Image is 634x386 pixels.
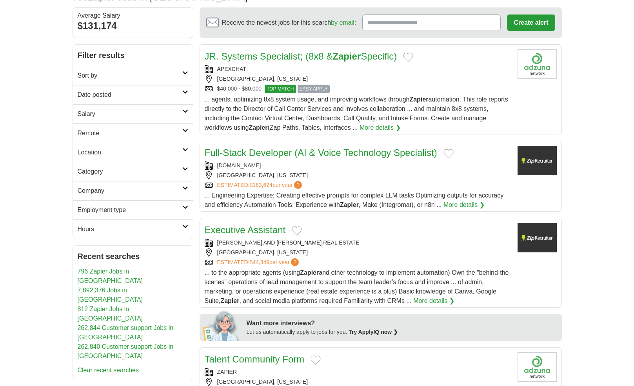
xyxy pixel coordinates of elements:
[247,319,557,328] div: Want more interviews?
[78,225,182,234] h2: Hours
[205,225,286,235] a: Executive Assistant
[203,310,241,341] img: apply-iq-scientist.png
[222,18,356,27] span: Receive the newest jobs for this search :
[78,250,188,262] h2: Recent searches
[300,269,319,276] strong: Zapier
[205,354,305,364] a: Talent Community Form
[205,248,511,257] div: [GEOGRAPHIC_DATA], [US_STATE]
[332,51,361,62] strong: Zapier
[360,123,401,132] a: More details ❯
[518,223,557,252] img: Company logo
[205,368,511,376] div: ZAPIER
[78,71,182,80] h2: Sort by
[443,149,454,158] button: Add to favorite jobs
[507,14,555,31] button: Create alert
[247,328,557,336] div: Let us automatically apply to jobs for you.
[73,66,193,85] a: Sort by
[205,378,511,386] div: [GEOGRAPHIC_DATA], [US_STATE]
[205,161,511,170] div: [DOMAIN_NAME]
[78,324,174,341] a: 262,844 Customer support Jobs in [GEOGRAPHIC_DATA]
[73,219,193,239] a: Hours
[78,367,139,373] a: Clear recent searches
[78,343,174,359] a: 262,840 Customer support Jobs in [GEOGRAPHIC_DATA]
[331,19,354,26] a: by email
[249,124,267,131] strong: Zapier
[205,65,511,73] div: APEXCHAT
[78,148,182,157] h2: Location
[73,45,193,66] h2: Filter results
[73,123,193,143] a: Remote
[340,201,359,208] strong: Zapier
[78,19,188,33] div: $131,174
[78,268,143,284] a: 796 Zapier Jobs in [GEOGRAPHIC_DATA]
[78,129,182,138] h2: Remote
[403,53,413,62] button: Add to favorite jobs
[78,109,182,119] h2: Salary
[73,104,193,123] a: Salary
[298,85,330,93] span: EASY APPLY
[78,13,188,19] div: Average Salary
[205,75,511,83] div: [GEOGRAPHIC_DATA], [US_STATE]
[73,143,193,162] a: Location
[311,355,321,365] button: Add to favorite jobs
[443,200,485,210] a: More details ❯
[73,85,193,104] a: Date posted
[73,162,193,181] a: Category
[205,239,511,247] div: [PERSON_NAME] AND [PERSON_NAME] REAL ESTATE
[78,306,143,322] a: 812 Zapier Jobs in [GEOGRAPHIC_DATA]
[518,352,557,382] img: Company logo
[205,192,504,208] span: ... Engineering Expertise: Creating effective prompts for complex LLM tasks Optimizing outputs fo...
[292,226,302,236] button: Add to favorite jobs
[518,49,557,79] img: Company logo
[205,51,397,62] a: JR. Systems Specialist; (8x8 &ZapierSpecific)
[205,147,437,158] a: Full-Stack Developer (AI & Voice Technology Specialist)
[413,296,454,306] a: More details ❯
[217,258,301,266] a: ESTIMATED:$44,349per year?
[205,96,508,131] span: ... agents, optimizing 8x8 system usage, and improving workflows through automation. This role re...
[73,200,193,219] a: Employment type
[78,287,143,303] a: 7,892,376 Jobs in [GEOGRAPHIC_DATA]
[249,182,272,188] span: $183,624
[78,205,182,215] h2: Employment type
[291,258,299,266] span: ?
[518,146,557,175] img: Company logo
[205,171,511,179] div: [GEOGRAPHIC_DATA], [US_STATE]
[78,90,182,100] h2: Date posted
[78,186,182,196] h2: Company
[205,85,511,93] div: $40,000 - $80,000
[294,181,302,189] span: ?
[265,85,296,93] span: TOP MATCH
[78,167,182,176] h2: Category
[217,181,304,189] a: ESTIMATED:$183,624per year?
[249,259,269,265] span: $44,349
[220,297,239,304] strong: Zapier
[409,96,428,103] strong: Zapier
[205,269,511,304] span: ... to the appropriate agents (using and other technology to implement automation) Own the "behin...
[349,329,398,335] a: Try ApplyIQ now ❯
[73,181,193,200] a: Company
